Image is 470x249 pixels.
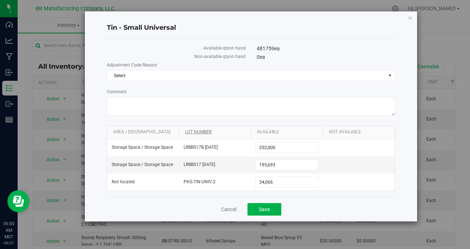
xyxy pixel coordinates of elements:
label: Adjustment Code Reason [107,62,395,68]
a: Cancel [221,206,236,213]
a: Available [257,129,320,135]
input: 34,066 [256,177,318,187]
button: Save [247,203,281,216]
span: Save [259,206,270,212]
span: 481759 [257,46,280,51]
a: Not Available [329,129,392,135]
input: 195,693 [256,160,318,170]
iframe: Resource center [7,190,29,212]
span: Storage Space / Storage Space [112,161,173,168]
span: Storage Space / Storage Space [112,144,173,151]
label: Non-available qty [107,53,245,60]
a: Lot Number [185,129,248,135]
input: 252,000 [256,142,318,153]
span: ea [260,54,265,60]
span: LRBBS17B [DATE] [184,144,247,151]
span: on hand [229,54,246,59]
span: select [386,71,395,81]
span: Not located [112,178,135,185]
label: Comment [107,89,395,95]
span: 0 [257,54,265,60]
a: Area / [GEOGRAPHIC_DATA] [113,129,177,135]
span: LRBBS17 [DATE] [184,161,247,168]
span: ea [274,46,280,51]
span: on hand [229,46,246,51]
h4: Tin - Small Universal [107,23,395,33]
span: Select [107,71,386,81]
span: PKG-TIN-UNIV-2 [184,178,247,185]
label: Available qty [107,45,245,51]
